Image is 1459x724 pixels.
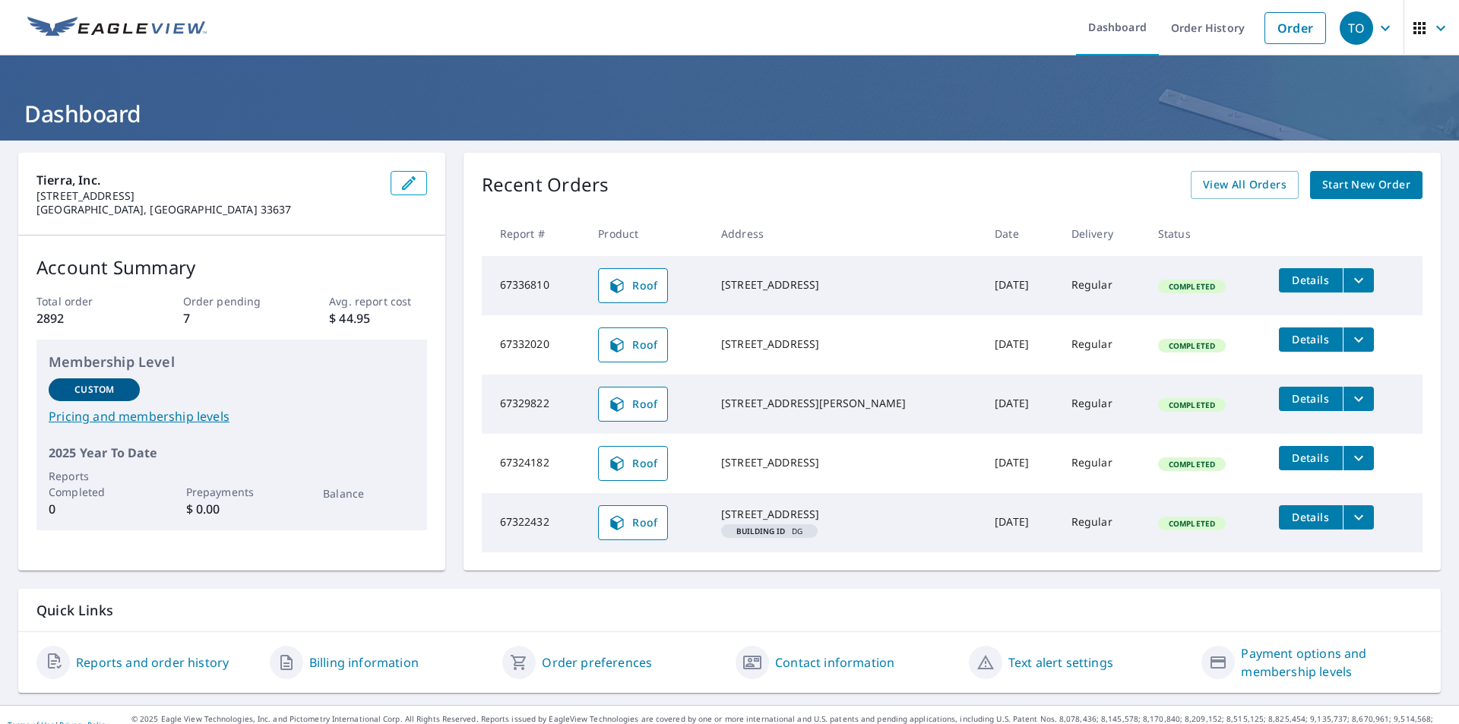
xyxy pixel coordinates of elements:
p: Balance [323,485,414,501]
p: Prepayments [186,484,277,500]
p: Account Summary [36,254,427,281]
a: Pricing and membership levels [49,407,415,425]
span: Details [1288,273,1334,287]
td: 67324182 [482,434,587,493]
th: Delivery [1059,211,1146,256]
a: Start New Order [1310,171,1423,199]
td: [DATE] [983,256,1059,315]
div: [STREET_ADDRESS] [721,337,970,352]
th: Product [586,211,709,256]
button: filesDropdownBtn-67329822 [1343,387,1374,411]
td: [DATE] [983,434,1059,493]
span: Completed [1160,518,1224,529]
span: Completed [1160,340,1224,351]
td: [DATE] [983,375,1059,434]
span: Details [1288,391,1334,406]
p: Total order [36,293,134,309]
p: Tierra, Inc. [36,171,378,189]
span: Details [1288,451,1334,465]
p: 2025 Year To Date [49,444,415,462]
button: detailsBtn-67324182 [1279,446,1343,470]
span: Details [1288,510,1334,524]
th: Date [983,211,1059,256]
th: Status [1146,211,1267,256]
td: Regular [1059,493,1146,552]
button: filesDropdownBtn-67324182 [1343,446,1374,470]
p: Quick Links [36,601,1423,620]
td: Regular [1059,434,1146,493]
p: 7 [183,309,280,327]
span: Completed [1160,400,1224,410]
span: Start New Order [1322,175,1410,194]
span: Roof [608,514,658,532]
span: Roof [608,454,658,473]
p: Membership Level [49,352,415,372]
a: Order [1264,12,1326,44]
p: Recent Orders [482,171,609,199]
td: [DATE] [983,315,1059,375]
a: Roof [598,268,668,303]
td: 67336810 [482,256,587,315]
em: Building ID [736,527,786,535]
button: filesDropdownBtn-67332020 [1343,327,1374,352]
div: [STREET_ADDRESS][PERSON_NAME] [721,396,970,411]
a: Payment options and membership levels [1241,644,1423,681]
button: detailsBtn-67329822 [1279,387,1343,411]
td: Regular [1059,256,1146,315]
span: Roof [608,395,658,413]
button: detailsBtn-67322432 [1279,505,1343,530]
p: $ 0.00 [186,500,277,518]
a: Text alert settings [1008,653,1113,672]
button: detailsBtn-67332020 [1279,327,1343,352]
td: Regular [1059,375,1146,434]
th: Report # [482,211,587,256]
p: Order pending [183,293,280,309]
td: 67322432 [482,493,587,552]
img: EV Logo [27,17,207,40]
td: [DATE] [983,493,1059,552]
span: DG [727,527,812,535]
td: 67332020 [482,315,587,375]
a: Billing information [309,653,419,672]
span: Roof [608,277,658,295]
span: Roof [608,336,658,354]
p: 2892 [36,309,134,327]
div: [STREET_ADDRESS] [721,507,970,522]
a: View All Orders [1191,171,1299,199]
div: [STREET_ADDRESS] [721,455,970,470]
a: Contact information [775,653,894,672]
p: Reports Completed [49,468,140,500]
p: Avg. report cost [329,293,426,309]
div: TO [1340,11,1373,45]
td: 67329822 [482,375,587,434]
a: Order preferences [542,653,652,672]
h1: Dashboard [18,98,1441,129]
a: Reports and order history [76,653,229,672]
p: $ 44.95 [329,309,426,327]
span: Completed [1160,281,1224,292]
span: View All Orders [1203,175,1287,194]
button: filesDropdownBtn-67336810 [1343,268,1374,292]
p: 0 [49,500,140,518]
a: Roof [598,505,668,540]
td: Regular [1059,315,1146,375]
div: [STREET_ADDRESS] [721,277,970,292]
p: [STREET_ADDRESS] [36,189,378,203]
a: Roof [598,446,668,481]
a: Roof [598,327,668,362]
button: detailsBtn-67336810 [1279,268,1343,292]
span: Details [1288,332,1334,346]
p: [GEOGRAPHIC_DATA], [GEOGRAPHIC_DATA] 33637 [36,203,378,217]
p: Custom [74,383,114,397]
button: filesDropdownBtn-67322432 [1343,505,1374,530]
a: Roof [598,387,668,422]
th: Address [709,211,983,256]
span: Completed [1160,459,1224,469]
